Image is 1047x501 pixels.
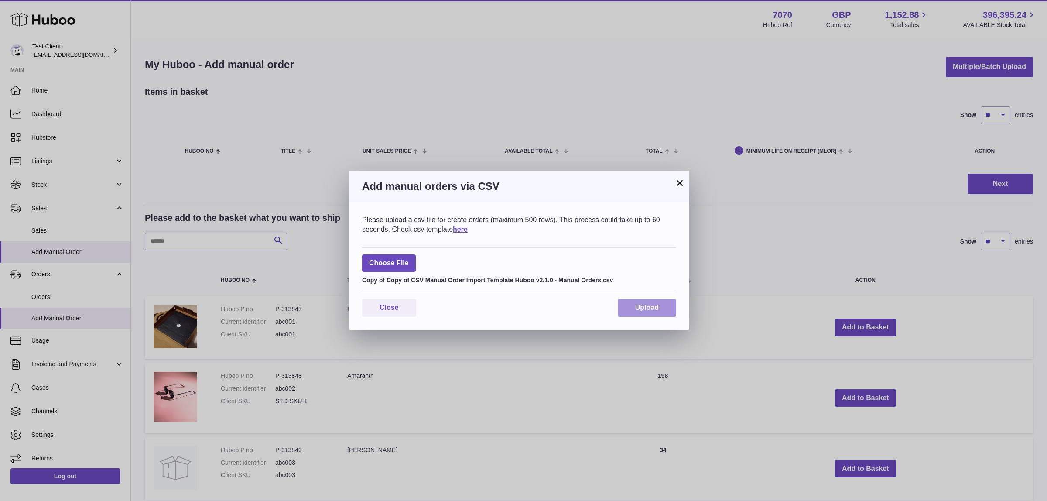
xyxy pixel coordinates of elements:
[380,304,399,311] span: Close
[362,215,676,234] div: Please upload a csv file for create orders (maximum 500 rows). This process could take up to 60 s...
[362,274,676,285] div: Copy of Copy of CSV Manual Order Import Template Huboo v2.1.0 - Manual Orders.csv
[453,226,468,233] a: here
[635,304,659,311] span: Upload
[618,299,676,317] button: Upload
[362,299,416,317] button: Close
[674,178,685,188] button: ×
[362,254,416,272] span: Choose File
[362,179,676,193] h3: Add manual orders via CSV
